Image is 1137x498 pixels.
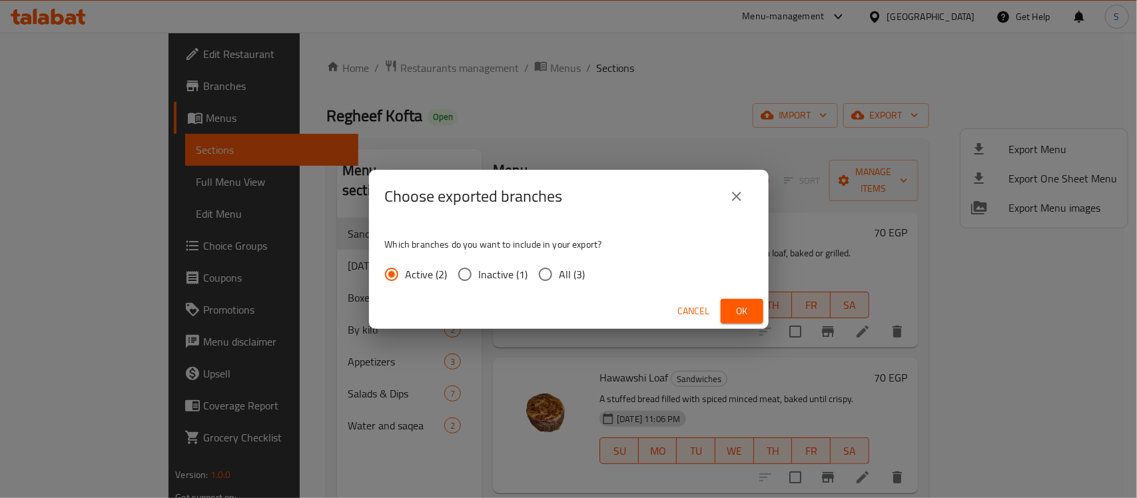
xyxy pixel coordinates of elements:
[560,266,585,282] span: All (3)
[721,180,753,212] button: close
[385,186,563,207] h2: Choose exported branches
[479,266,528,282] span: Inactive (1)
[721,299,763,324] button: Ok
[406,266,448,282] span: Active (2)
[678,303,710,320] span: Cancel
[731,303,753,320] span: Ok
[673,299,715,324] button: Cancel
[385,238,753,251] p: Which branches do you want to include in your export?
